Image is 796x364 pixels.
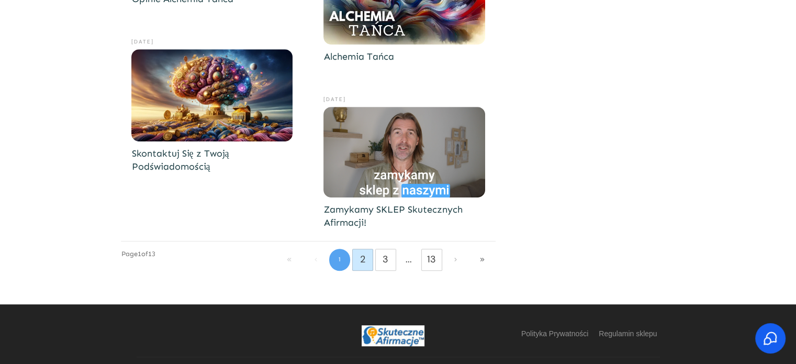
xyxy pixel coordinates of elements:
a: Zamykamy SKLEP Skutecznych Afirmacji! [323,107,485,197]
p: 1 [329,249,350,271]
a: 2 [353,251,373,268]
span: [DATE] [323,96,346,103]
a: Skontaktuj Się z Twoją Podświadomością [131,49,293,141]
a: Skontaktuj Się z Twoją Podświadomością [132,148,229,172]
p: ... [398,249,419,271]
a: 13 [422,251,442,268]
span: 13 [148,250,155,258]
a: Regulamin sklepu [599,326,657,341]
p: Page of [121,246,155,273]
a: Polityka Prywatności [521,326,588,341]
span: [DATE] [131,38,154,45]
a: Zamykamy SKLEP Skutecznych Afirmacji! [324,204,463,228]
a: 3 [376,251,396,268]
span: 1 [138,250,141,258]
a: Alchemia Tańca [324,51,394,62]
